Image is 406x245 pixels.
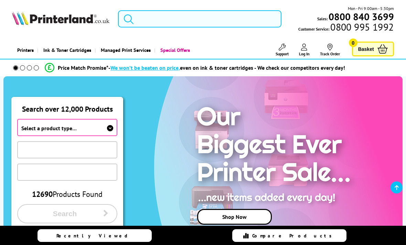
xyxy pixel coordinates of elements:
[329,10,394,23] b: 0800 840 3699
[26,210,103,218] span: Search
[21,125,77,132] span: Select a product type…
[349,38,357,47] span: 0
[298,24,394,32] span: Customer Service:
[17,204,117,223] button: Search
[276,51,289,56] span: Support
[299,44,310,56] a: Log In
[12,11,109,26] a: Printerland Logo
[108,64,345,71] div: - even on ink & toner cartridges - We check our competitors every day!
[197,209,272,225] a: Shop Now
[358,44,374,54] span: Basket
[232,229,346,242] a: Compare Products
[348,5,394,12] span: Mon - Fri 9:00am - 5:30pm
[12,41,37,59] a: Printers
[95,41,154,59] a: Managed Print Services
[154,41,193,59] a: Special Offers
[329,24,394,30] span: 0800 995 1992
[3,62,387,74] li: modal_Promise
[328,13,394,20] a: 0800 840 3699
[38,229,152,242] a: Recently Viewed
[32,189,53,199] span: 12690
[58,64,108,71] span: Price Match Promise*
[17,189,117,199] div: Products Found
[352,42,394,56] a: Basket 0
[276,44,289,56] a: Support
[37,41,95,59] a: Ink & Toner Cartridges
[110,64,180,71] span: We won’t be beaten on price,
[43,41,91,59] span: Ink & Toner Cartridges
[12,11,109,25] img: Printerland Logo
[12,97,123,114] div: Search over 12,000 Products
[320,44,340,56] a: Track Order
[317,15,328,22] span: Sales:
[56,233,135,239] span: Recently Viewed
[252,233,335,239] span: Compare Products
[299,51,310,56] span: Log In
